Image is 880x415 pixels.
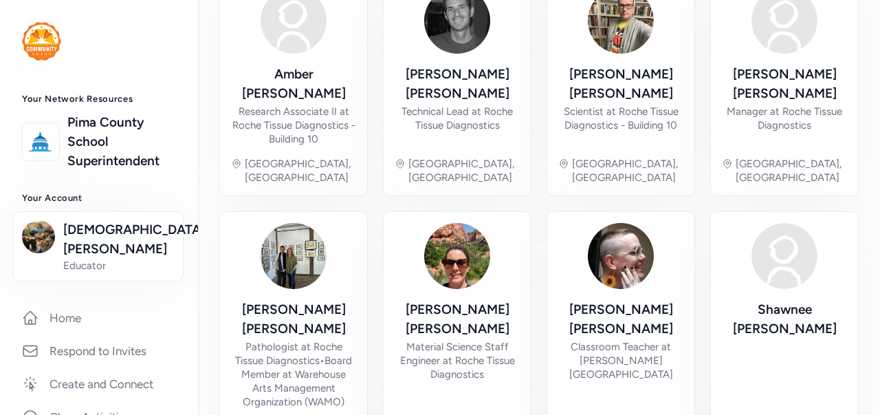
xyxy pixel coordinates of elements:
[558,340,683,381] div: Classroom Teacher at [PERSON_NAME][GEOGRAPHIC_DATA]
[231,65,356,103] div: Amber [PERSON_NAME]
[22,22,61,61] img: logo
[558,65,683,103] div: [PERSON_NAME] [PERSON_NAME]
[572,157,683,184] div: [GEOGRAPHIC_DATA], [GEOGRAPHIC_DATA]
[67,113,176,171] a: Pima County School Superintendent
[11,336,187,366] a: Respond to Invites
[424,223,490,289] img: Avatar
[558,300,683,339] div: [PERSON_NAME] [PERSON_NAME]
[22,94,176,105] h3: Your Network Resources
[245,157,356,184] div: [GEOGRAPHIC_DATA], [GEOGRAPHIC_DATA]
[558,105,683,132] div: Scientist at Roche Tissue Diagnostics - Building 10
[395,105,520,132] div: Technical Lead at Roche Tissue Diagnostics
[395,340,520,381] div: Material Science Staff Engineer at Roche Tissue Diagnostics
[63,259,175,273] span: Educator
[408,157,520,184] div: [GEOGRAPHIC_DATA], [GEOGRAPHIC_DATA]
[63,220,175,259] span: [DEMOGRAPHIC_DATA][PERSON_NAME]
[588,223,654,289] img: Avatar
[751,223,817,289] img: Avatar
[261,223,327,289] img: Avatar
[395,65,520,103] div: [PERSON_NAME] [PERSON_NAME]
[722,65,847,103] div: [PERSON_NAME] [PERSON_NAME]
[25,127,56,157] img: logo
[231,105,356,146] div: Research Associate II at Roche Tissue Diagnostics - Building 10
[736,157,847,184] div: [GEOGRAPHIC_DATA], [GEOGRAPHIC_DATA]
[11,369,187,399] a: Create and Connect
[722,105,847,132] div: Manager at Roche Tissue Diagnostics
[395,300,520,339] div: [PERSON_NAME] [PERSON_NAME]
[231,300,356,339] div: [PERSON_NAME] [PERSON_NAME]
[11,303,187,333] a: Home
[320,354,324,367] span: •
[722,300,847,339] div: Shawnee [PERSON_NAME]
[13,211,184,281] button: [DEMOGRAPHIC_DATA][PERSON_NAME]Educator
[22,193,176,204] h3: Your Account
[231,340,356,409] div: Pathologist at Roche Tissue Diagnostics Board Member at Warehouse Arts Management Organization (W...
